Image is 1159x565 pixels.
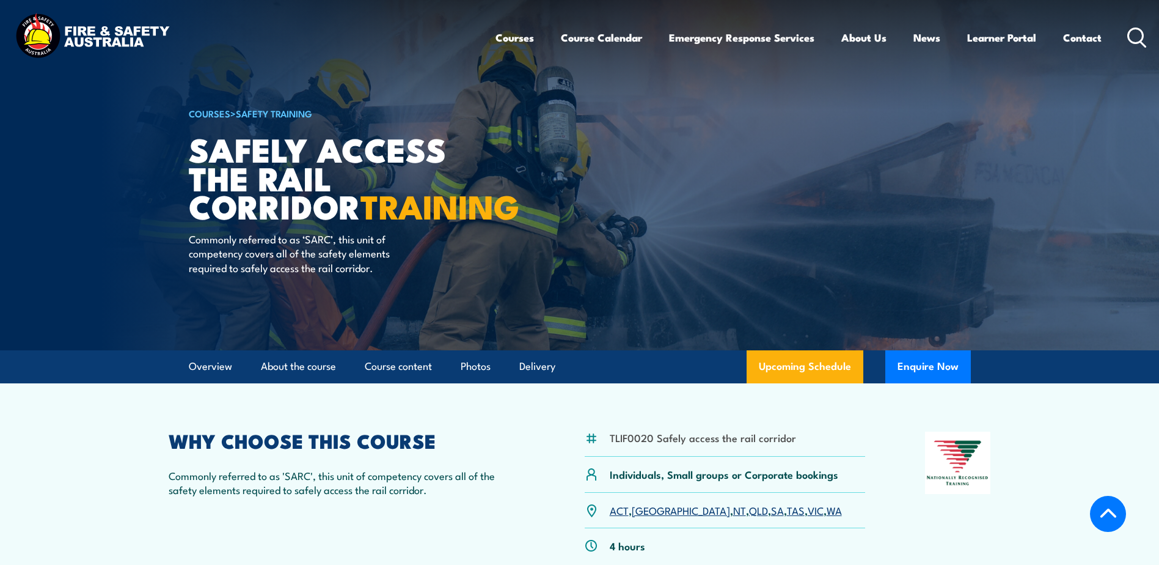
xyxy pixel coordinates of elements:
a: COURSES [189,106,230,120]
a: Overview [189,350,232,383]
h2: WHY CHOOSE THIS COURSE [169,432,525,449]
a: SA [771,503,784,517]
p: 4 hours [610,539,645,553]
p: , , , , , , , [610,503,842,517]
a: About Us [841,21,887,54]
p: Commonly referred to as ‘SARC’, this unit of competency covers all of the safety elements require... [189,232,412,275]
li: TLIF0020 Safely access the rail corridor [610,430,796,445]
a: NT [733,503,746,517]
a: QLD [749,503,768,517]
a: Courses [495,21,534,54]
a: TAS [787,503,805,517]
p: Commonly referred to as 'SARC', this unit of competency covers all of the safety elements require... [169,468,525,497]
a: Emergency Response Services [669,21,814,54]
a: Contact [1063,21,1102,54]
a: VIC [808,503,824,517]
a: ACT [610,503,629,517]
a: Delivery [519,350,555,383]
a: Safety Training [236,106,312,120]
h6: > [189,106,491,120]
a: Course content [365,350,432,383]
a: Photos [461,350,491,383]
p: Individuals, Small groups or Corporate bookings [610,467,838,481]
a: Course Calendar [561,21,642,54]
strong: TRAINING [360,180,519,231]
a: [GEOGRAPHIC_DATA] [632,503,730,517]
a: Upcoming Schedule [747,350,863,383]
a: News [913,21,940,54]
h1: Safely Access the Rail Corridor [189,135,491,220]
button: Enquire Now [885,350,971,383]
a: About the course [261,350,336,383]
img: Nationally Recognised Training logo. [925,432,991,494]
a: Learner Portal [967,21,1036,54]
a: WA [827,503,842,517]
